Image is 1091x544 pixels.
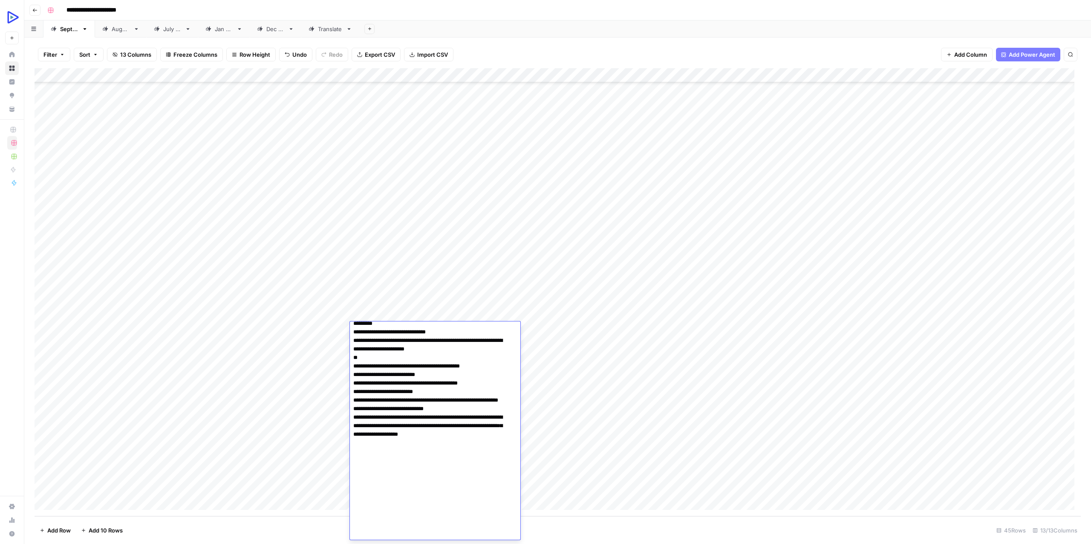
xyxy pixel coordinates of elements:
button: Add Power Agent [996,48,1060,61]
a: [DATE] [250,20,301,38]
a: Browse [5,61,19,75]
button: Export CSV [352,48,401,61]
span: 13 Columns [120,50,151,59]
a: [DATE] [95,20,147,38]
div: [DATE] [112,25,130,33]
a: Opportunities [5,89,19,102]
span: Export CSV [365,50,395,59]
a: [DATE] [147,20,198,38]
button: Import CSV [404,48,453,61]
span: Sort [79,50,90,59]
span: Add Power Agent [1009,50,1055,59]
a: [DATE] [198,20,250,38]
button: Help + Support [5,527,19,541]
button: Freeze Columns [160,48,223,61]
button: Undo [279,48,312,61]
span: Redo [329,50,343,59]
button: Add 10 Rows [76,524,128,537]
button: Workspace: OpenReplay [5,7,19,28]
img: OpenReplay Logo [5,10,20,25]
a: Home [5,48,19,61]
div: [DATE] [60,25,78,33]
button: Add Column [941,48,993,61]
a: Your Data [5,102,19,116]
span: Freeze Columns [173,50,217,59]
a: Translate [301,20,359,38]
span: Undo [292,50,307,59]
span: Add Column [954,50,987,59]
div: 13/13 Columns [1029,524,1081,537]
a: Usage [5,513,19,527]
a: Insights [5,75,19,89]
button: Add Row [35,524,76,537]
button: Sort [74,48,104,61]
div: 45 Rows [993,524,1029,537]
span: Import CSV [417,50,448,59]
span: Filter [43,50,57,59]
button: Filter [38,48,70,61]
div: Translate [318,25,343,33]
a: [DATE] [43,20,95,38]
button: 13 Columns [107,48,157,61]
div: [DATE] [163,25,182,33]
div: [DATE] [266,25,285,33]
span: Add Row [47,526,71,535]
div: [DATE] [215,25,233,33]
button: Redo [316,48,348,61]
a: Settings [5,500,19,513]
span: Add 10 Rows [89,526,123,535]
button: Row Height [226,48,276,61]
span: Row Height [240,50,270,59]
